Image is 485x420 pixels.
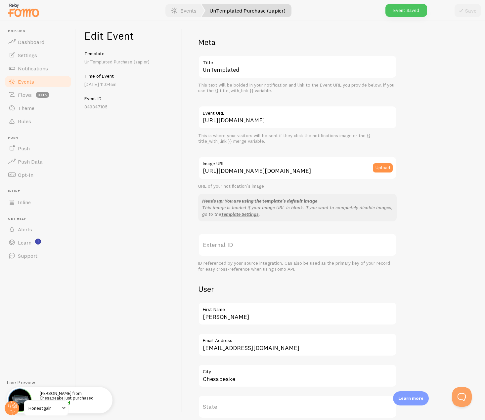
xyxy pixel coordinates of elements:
a: Notifications [4,62,72,75]
img: fomo-relay-logo-orange.svg [7,2,40,19]
a: Alerts [4,223,72,236]
h2: Meta [198,37,397,47]
a: Flows beta [4,88,72,101]
p: This image is loaded if your image URL is blank. If you want to completely disable images, go to ... [202,204,393,217]
svg: <p>Watch New Feature Tutorials!</p> [35,239,41,245]
h5: Template [84,51,174,57]
label: Event URL [198,106,397,117]
span: Notifications [18,65,48,72]
h1: Edit Event [84,29,174,43]
label: External ID [198,233,397,256]
a: Dashboard [4,35,72,49]
a: Support [4,249,72,262]
div: This text will be bolded in your notification and link to the Event URL you provide below, if you... [198,82,397,94]
div: Learn more [393,391,429,405]
h2: User [198,284,397,294]
a: Inline [4,196,72,209]
iframe: Help Scout Beacon - Open [452,387,472,407]
span: Learn [18,239,31,246]
a: Rules [4,115,72,128]
div: This is where your visitors will be sent if they click the notifications image or the {{ title_wi... [198,133,397,144]
p: Learn more [398,395,423,401]
a: Events [4,75,72,88]
span: Honestgain [28,404,60,412]
span: Settings [18,52,37,58]
a: Opt-In [4,168,72,181]
label: Image URL [198,156,397,168]
h5: Event ID [84,95,174,101]
label: State [198,395,397,418]
div: URL of your notification's image [198,183,397,189]
span: Theme [18,105,34,111]
span: Inline [8,189,72,194]
button: Upload [373,163,393,172]
a: Settings [4,49,72,62]
a: Push [4,142,72,155]
span: Flows [18,92,32,98]
div: Heads up: You are using the template's default image [202,198,393,204]
span: Pop-ups [8,29,72,33]
span: Push [18,145,30,152]
span: Get Help [8,217,72,221]
p: 849347105 [84,103,174,110]
span: beta [36,92,49,98]
span: Support [18,252,37,259]
label: Title [198,55,397,66]
a: Template Settings [221,211,259,217]
span: Opt-In [18,172,33,178]
div: ID referenced by your source integration. Can also be used as the primary key of your record for ... [198,260,397,272]
label: Email Address [198,333,397,344]
label: First Name [198,302,397,313]
span: Events [18,78,34,85]
h5: Time of Event [84,73,174,79]
a: Theme [4,101,72,115]
span: Dashboard [18,39,44,45]
span: Alerts [18,226,32,233]
a: Honestgain [24,400,68,416]
a: Learn [4,236,72,249]
span: Rules [18,118,31,125]
p: [DATE] 11:04am [84,81,174,88]
label: City [198,364,397,375]
span: Inline [18,199,31,206]
span: Push Data [18,158,43,165]
p: UnTemplated Purchase (zapier) [84,58,174,65]
div: Event Saved [385,4,427,17]
a: Push Data [4,155,72,168]
span: Push [8,136,72,140]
